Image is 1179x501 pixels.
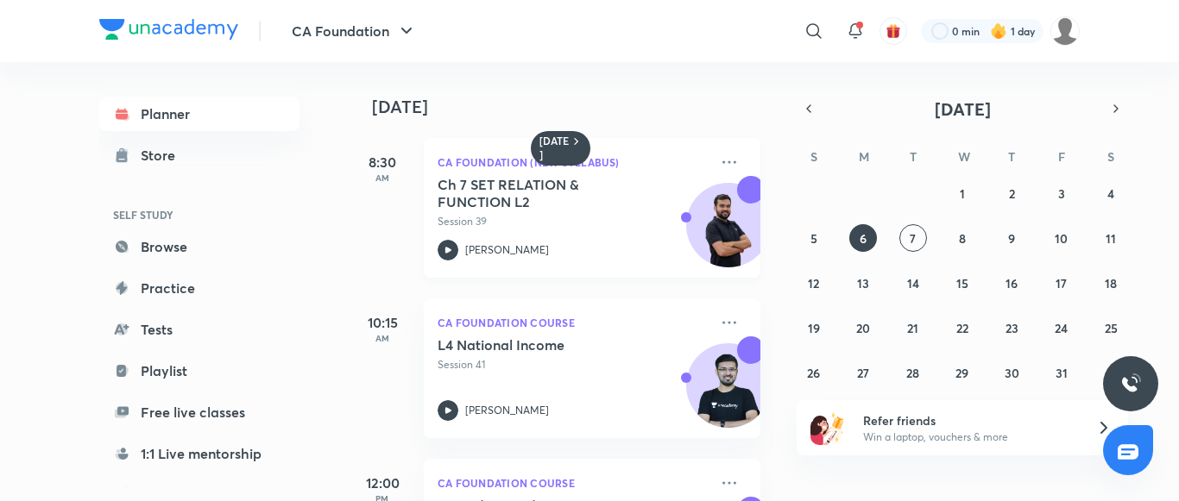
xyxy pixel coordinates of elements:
img: Company Logo [99,19,238,40]
abbr: Monday [859,148,869,165]
abbr: October 6, 2025 [860,230,867,247]
a: Company Logo [99,19,238,44]
h5: 8:30 [348,152,417,172]
abbr: October 22, 2025 [956,320,968,336]
h5: Ch 7 SET RELATION & FUNCTION L2 [438,176,653,210]
abbr: October 20, 2025 [856,320,870,336]
img: Avatar [687,353,770,435]
button: October 18, 2025 [1097,269,1125,297]
a: Free live classes [99,395,299,429]
abbr: October 9, 2025 [1008,230,1015,247]
abbr: October 12, 2025 [808,275,819,291]
button: October 31, 2025 [1048,359,1075,386]
abbr: October 19, 2025 [808,320,820,336]
button: October 6, 2025 [849,224,877,252]
p: AM [348,333,417,343]
button: October 7, 2025 [899,224,927,252]
abbr: October 31, 2025 [1056,365,1068,381]
img: streak [990,22,1007,40]
abbr: Friday [1058,148,1065,165]
abbr: Wednesday [958,148,970,165]
abbr: October 15, 2025 [956,275,968,291]
button: October 29, 2025 [949,359,976,386]
button: October 11, 2025 [1097,224,1125,252]
button: October 23, 2025 [998,314,1025,341]
button: October 3, 2025 [1048,179,1075,207]
a: Playlist [99,354,299,388]
div: Store [141,145,186,166]
img: Avatar [687,192,770,275]
a: Tests [99,312,299,347]
abbr: October 17, 2025 [1056,275,1067,291]
button: October 17, 2025 [1048,269,1075,297]
abbr: October 30, 2025 [1005,365,1019,381]
p: CA Foundation Course [438,473,709,493]
button: October 10, 2025 [1048,224,1075,252]
p: Win a laptop, vouchers & more [863,429,1075,445]
h5: 12:00 [348,473,417,493]
button: [DATE] [821,97,1104,121]
button: October 22, 2025 [949,314,976,341]
button: October 19, 2025 [800,314,828,341]
abbr: Sunday [810,148,817,165]
abbr: October 28, 2025 [906,365,919,381]
a: Browse [99,229,299,264]
h6: [DATE] [539,135,570,162]
a: 1:1 Live mentorship [99,436,299,471]
button: October 4, 2025 [1097,179,1125,207]
abbr: October 5, 2025 [810,230,817,247]
abbr: October 10, 2025 [1055,230,1068,247]
button: October 16, 2025 [998,269,1025,297]
abbr: October 1, 2025 [960,185,965,202]
abbr: October 24, 2025 [1055,320,1068,336]
p: CA Foundation (New Syllabus) [438,152,709,172]
button: October 5, 2025 [800,224,828,252]
button: October 25, 2025 [1097,314,1125,341]
abbr: October 7, 2025 [910,230,916,247]
abbr: October 21, 2025 [907,320,918,336]
a: Practice [99,271,299,305]
button: October 27, 2025 [849,359,877,386]
a: Planner [99,97,299,131]
p: [PERSON_NAME] [465,242,549,258]
abbr: October 25, 2025 [1105,320,1118,336]
abbr: October 18, 2025 [1105,275,1117,291]
abbr: October 3, 2025 [1058,185,1065,202]
a: Store [99,138,299,172]
abbr: October 29, 2025 [955,365,968,381]
img: referral [810,410,845,445]
button: CA Foundation [281,14,427,48]
abbr: October 23, 2025 [1006,320,1018,336]
h6: Refer friends [863,411,1075,429]
button: October 12, 2025 [800,269,828,297]
abbr: October 4, 2025 [1107,185,1114,202]
abbr: October 16, 2025 [1006,275,1018,291]
button: October 20, 2025 [849,314,877,341]
abbr: October 2, 2025 [1009,185,1015,202]
abbr: October 27, 2025 [857,365,869,381]
abbr: October 8, 2025 [959,230,966,247]
button: October 21, 2025 [899,314,927,341]
button: October 26, 2025 [800,359,828,386]
h5: 10:15 [348,312,417,333]
abbr: October 11, 2025 [1106,230,1116,247]
button: October 1, 2025 [949,179,976,207]
img: kashish kumari [1050,16,1080,46]
button: October 13, 2025 [849,269,877,297]
button: October 2, 2025 [998,179,1025,207]
p: Session 39 [438,214,709,229]
abbr: Thursday [1008,148,1015,165]
abbr: October 26, 2025 [807,365,820,381]
span: [DATE] [935,97,991,121]
button: October 30, 2025 [998,359,1025,386]
button: October 8, 2025 [949,224,976,252]
button: October 28, 2025 [899,359,927,386]
button: avatar [880,17,907,45]
h4: [DATE] [372,97,778,117]
button: October 9, 2025 [998,224,1025,252]
img: avatar [886,23,901,39]
p: AM [348,172,417,183]
h5: L4 National Income [438,336,653,354]
abbr: October 13, 2025 [857,275,869,291]
button: October 24, 2025 [1048,314,1075,341]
